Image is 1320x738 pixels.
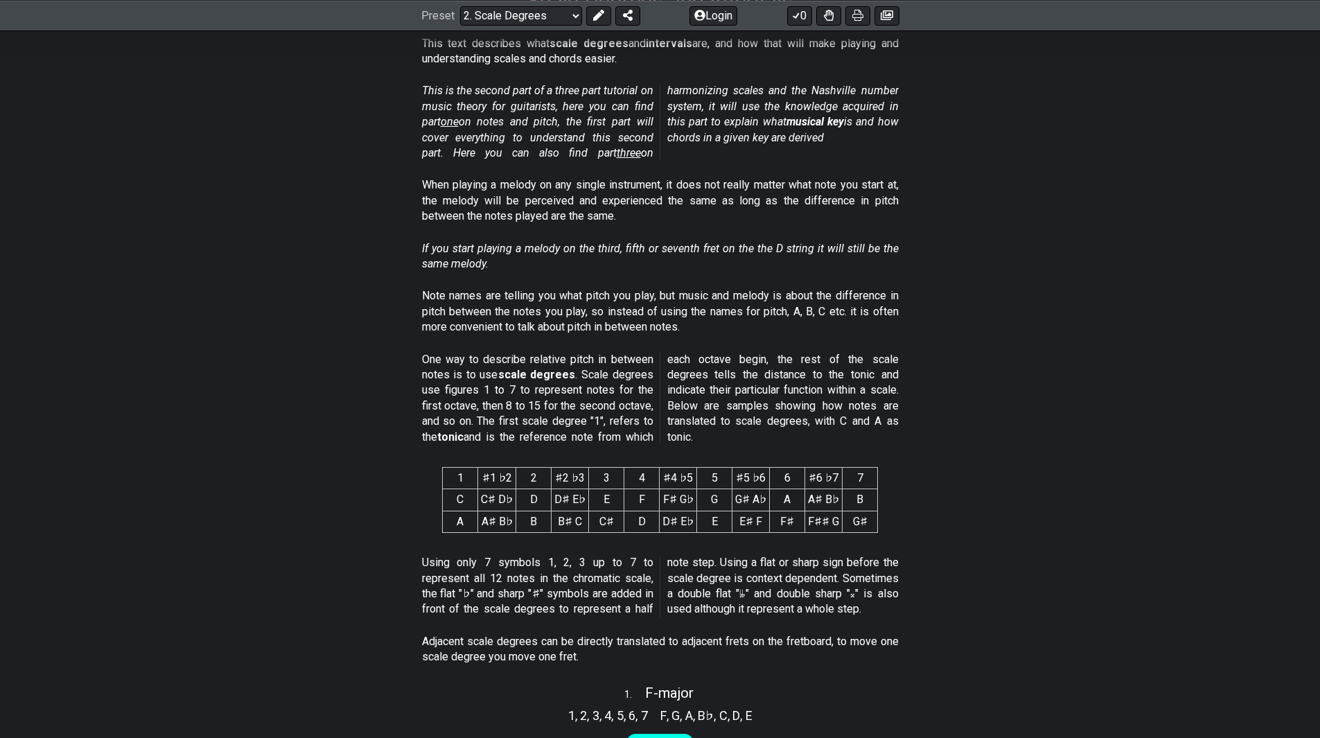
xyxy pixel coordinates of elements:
span: Preset [421,9,455,22]
th: 6 [770,468,805,489]
span: A [685,706,693,725]
td: E♯ F [732,511,770,532]
span: 1 [568,706,575,725]
span: , [740,706,746,725]
td: E [589,489,624,511]
span: F [660,706,667,725]
span: 7 [641,706,648,725]
span: , [575,706,581,725]
td: F♯♯ G [805,511,843,532]
td: G♯ A♭ [732,489,770,511]
th: 3 [589,468,624,489]
td: E [697,511,732,532]
td: B [843,489,878,511]
strong: musical key [786,115,844,128]
p: Adjacent scale degrees can be directly translated to adjacent frets on the fretboard, to move one... [422,634,899,665]
button: Print [845,6,870,25]
span: , [624,706,629,725]
span: one [441,115,459,128]
em: If you start playing a melody on the third, fifth or seventh fret on the the D string it will sti... [422,242,899,270]
span: , [728,706,733,725]
p: When playing a melody on any single instrument, it does not really matter what note you start at,... [422,177,899,224]
td: C♯ [589,511,624,532]
span: G [671,706,680,725]
section: Scale pitch classes [654,703,759,725]
th: ♯2 ♭3 [552,468,589,489]
th: ♯6 ♭7 [805,468,843,489]
strong: scale degrees [549,37,628,50]
td: C [443,489,478,511]
p: One way to describe relative pitch in between notes is to use . Scale degrees use figures 1 to 7 ... [422,352,899,445]
th: 5 [697,468,732,489]
th: 7 [843,468,878,489]
th: 2 [516,468,552,489]
td: G♯ [843,511,878,532]
button: Login [689,6,737,25]
button: Edit Preset [586,6,611,25]
span: , [714,706,719,725]
button: Create image [874,6,899,25]
span: , [680,706,685,725]
strong: intervals [646,37,692,50]
span: , [599,706,605,725]
td: F♯ G♭ [660,489,697,511]
th: ♯4 ♭5 [660,468,697,489]
td: G [697,489,732,511]
td: D [624,511,660,532]
span: 5 [617,706,624,725]
td: C♯ D♭ [478,489,516,511]
span: , [587,706,592,725]
th: ♯5 ♭6 [732,468,770,489]
td: F [624,489,660,511]
span: 3 [592,706,599,725]
span: , [693,706,698,725]
span: , [611,706,617,725]
span: , [635,706,641,725]
td: D [516,489,552,511]
td: A [443,511,478,532]
th: 1 [443,468,478,489]
td: A♯ B♭ [805,489,843,511]
th: 4 [624,468,660,489]
td: A [770,489,805,511]
td: A♯ B♭ [478,511,516,532]
button: Share Preset [615,6,640,25]
strong: tonic [437,430,464,443]
td: D♯ E♭ [660,511,697,532]
span: D [732,706,740,725]
span: E [746,706,753,725]
span: F - major [645,685,694,701]
span: 2 [580,706,587,725]
th: ♯1 ♭2 [478,468,516,489]
span: 4 [604,706,611,725]
span: 6 [628,706,635,725]
td: D♯ E♭ [552,489,589,511]
p: Using only 7 symbols 1, 2, 3 up to 7 to represent all 12 notes in the chromatic scale, the flat "... [422,555,899,617]
p: This text describes what and are, and how that will make playing and understanding scales and cho... [422,36,899,67]
td: B [516,511,552,532]
span: three [617,146,641,159]
em: This is the second part of a three part tutorial on music theory for guitarists, here you can fin... [422,84,899,159]
span: 1 . [624,687,645,703]
section: Scale pitch classes [562,703,654,725]
span: , [667,706,672,725]
button: Toggle Dexterity for all fretkits [816,6,841,25]
strong: scale degrees [498,368,576,381]
select: Preset [460,6,582,25]
button: 0 [787,6,812,25]
span: B♭ [698,706,714,725]
p: Note names are telling you what pitch you play, but music and melody is about the difference in p... [422,288,899,335]
td: F♯ [770,511,805,532]
span: C [719,706,728,725]
td: B♯ C [552,511,589,532]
